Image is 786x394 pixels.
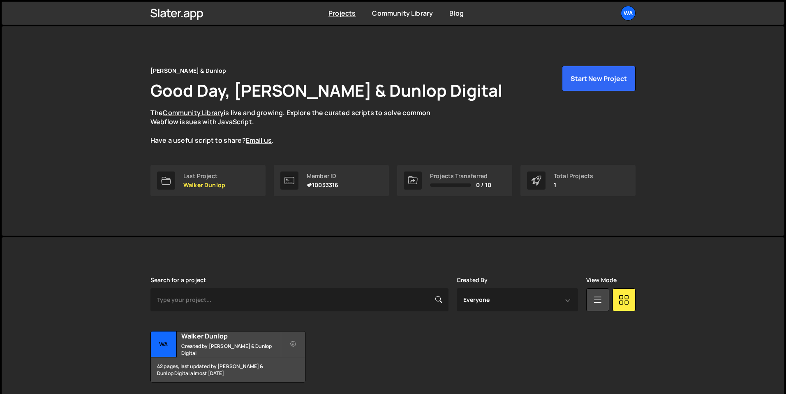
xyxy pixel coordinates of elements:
p: 1 [554,182,593,188]
a: Projects [328,9,356,18]
a: Email us [246,136,272,145]
button: Start New Project [562,66,636,91]
a: Wa Walker Dunlop Created by [PERSON_NAME] & Dunlop Digital 42 pages, last updated by [PERSON_NAME... [150,331,305,382]
label: View Mode [586,277,617,283]
a: Wa [621,6,636,21]
h1: Good Day, [PERSON_NAME] & Dunlop Digital [150,79,502,102]
a: Community Library [372,9,433,18]
div: Last Project [183,173,225,179]
small: Created by [PERSON_NAME] & Dunlop Digital [181,343,280,357]
div: Total Projects [554,173,593,179]
div: Projects Transferred [430,173,491,179]
label: Search for a project [150,277,206,283]
div: [PERSON_NAME] & Dunlop [150,66,227,76]
p: Walker Dunlop [183,182,225,188]
a: Blog [449,9,464,18]
a: Last Project Walker Dunlop [150,165,266,196]
span: 0 / 10 [476,182,491,188]
div: Member ID [307,173,338,179]
h2: Walker Dunlop [181,331,280,341]
input: Type your project... [150,288,448,311]
p: The is live and growing. Explore the curated scripts to solve common Webflow issues with JavaScri... [150,108,446,145]
a: Community Library [163,108,224,117]
label: Created By [457,277,488,283]
p: #10033316 [307,182,338,188]
div: Wa [151,331,177,357]
div: 42 pages, last updated by [PERSON_NAME] & Dunlop Digital almost [DATE] [151,357,305,382]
